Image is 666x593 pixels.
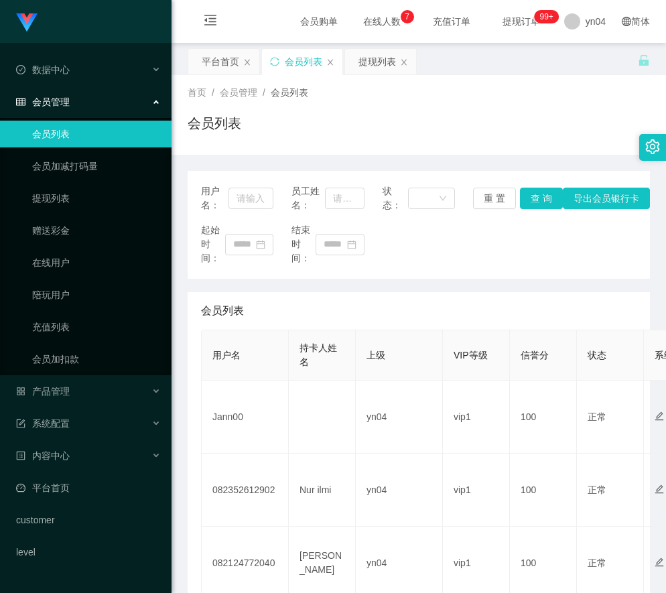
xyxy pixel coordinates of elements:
span: 起始时间： [201,223,225,265]
td: vip1 [443,454,510,527]
i: 图标: calendar [256,240,265,249]
span: 内容中心 [16,450,70,461]
i: 图标: edit [655,411,664,421]
input: 请输入 [325,188,364,209]
i: 图标: appstore-o [16,387,25,396]
i: 图标: menu-fold [188,1,233,44]
a: 会员列表 [32,121,161,147]
span: 会员管理 [220,87,257,98]
i: 图标: global [622,17,631,26]
td: Jann00 [202,381,289,454]
span: 充值订单 [426,17,477,26]
span: 在线人数 [356,17,407,26]
p: 7 [405,10,409,23]
span: 状态 [588,350,606,360]
span: 员工姓名： [291,184,325,212]
span: 产品管理 [16,386,70,397]
span: 用户名： [201,184,228,212]
span: 状态： [383,184,409,212]
span: 会员管理 [16,96,70,107]
td: 100 [510,381,577,454]
span: 正常 [588,411,606,422]
sup: 276 [534,10,558,23]
a: 陪玩用户 [32,281,161,308]
span: 会员列表 [201,303,244,319]
a: 赠送彩金 [32,217,161,244]
div: 平台首页 [202,49,239,74]
a: 会员加减打码量 [32,153,161,180]
div: 提现列表 [358,49,396,74]
span: 持卡人姓名 [299,342,337,367]
input: 请输入 [228,188,273,209]
td: yn04 [356,381,443,454]
i: 图标: table [16,97,25,107]
span: / [212,87,214,98]
i: 图标: close [326,58,334,66]
span: 正常 [588,484,606,495]
a: customer [16,507,161,533]
a: 提现列表 [32,185,161,212]
span: 会员列表 [271,87,308,98]
i: 图标: close [243,58,251,66]
span: 上级 [367,350,385,360]
i: 图标: profile [16,451,25,460]
a: 在线用户 [32,249,161,276]
i: 图标: unlock [638,54,650,66]
i: 图标: calendar [347,240,356,249]
i: 图标: down [439,194,447,204]
span: 数据中心 [16,64,70,75]
span: 用户名 [212,350,241,360]
img: logo.9652507e.png [16,13,38,32]
span: 结束时间： [291,223,316,265]
i: 图标: form [16,419,25,428]
i: 图标: sync [270,57,279,66]
a: 图标: dashboard平台首页 [16,474,161,501]
a: 会员加扣款 [32,346,161,373]
td: 082352612902 [202,454,289,527]
button: 重 置 [473,188,516,209]
a: level [16,539,161,566]
button: 导出会员银行卡 [563,188,650,209]
td: Nur ilmi [289,454,356,527]
h1: 会员列表 [188,113,241,133]
a: 充值列表 [32,314,161,340]
sup: 7 [401,10,414,23]
td: yn04 [356,454,443,527]
i: 图标: edit [655,557,664,567]
button: 查 询 [520,188,563,209]
span: 正常 [588,557,606,568]
span: 首页 [188,87,206,98]
span: / [263,87,265,98]
div: 会员列表 [285,49,322,74]
span: 系统配置 [16,418,70,429]
i: 图标: edit [655,484,664,494]
i: 图标: setting [645,139,660,154]
td: vip1 [443,381,510,454]
td: 100 [510,454,577,527]
span: 信誉分 [521,350,549,360]
i: 图标: check-circle-o [16,65,25,74]
span: VIP等级 [454,350,488,360]
span: 提现订单 [496,17,547,26]
i: 图标: close [400,58,408,66]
